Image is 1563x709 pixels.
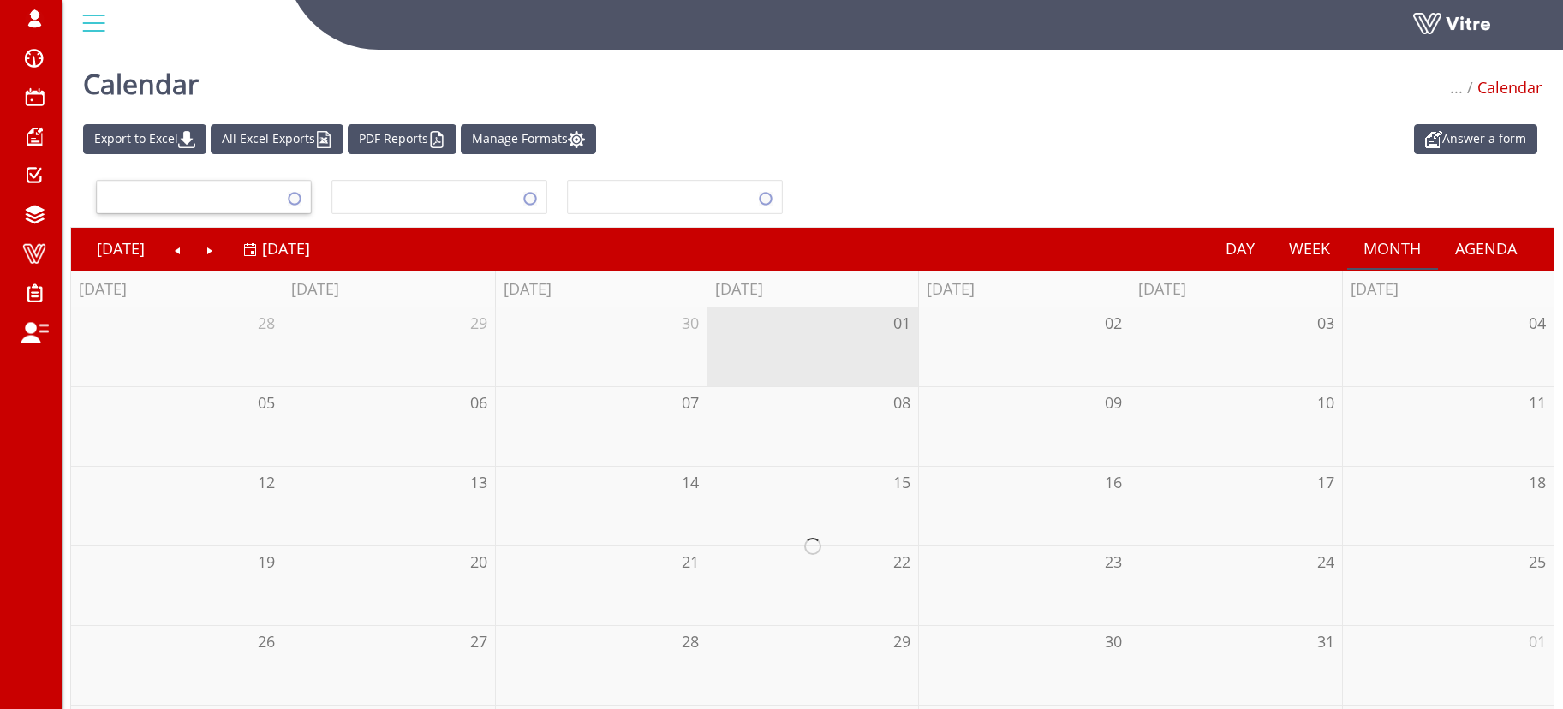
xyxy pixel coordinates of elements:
span: select [515,182,546,212]
a: PDF Reports [348,124,456,154]
span: select [750,182,781,212]
img: cal_settings.png [568,131,585,148]
th: [DATE] [71,271,283,307]
a: Agenda [1438,229,1534,268]
th: [DATE] [1130,271,1341,307]
a: Next [194,229,226,268]
img: cal_pdf.png [428,131,445,148]
a: Day [1208,229,1272,268]
th: [DATE] [283,271,494,307]
th: [DATE] [1342,271,1554,307]
span: select [279,182,310,212]
th: [DATE] [707,271,918,307]
a: All Excel Exports [211,124,343,154]
span: [DATE] [262,238,310,259]
img: cal_download.png [178,131,195,148]
a: Week [1272,229,1347,268]
span: ... [1450,77,1463,98]
th: [DATE] [918,271,1130,307]
a: Manage Formats [461,124,596,154]
a: Previous [162,229,194,268]
li: Calendar [1463,77,1542,99]
th: [DATE] [495,271,707,307]
a: Export to Excel [83,124,206,154]
a: [DATE] [80,229,162,268]
a: [DATE] [243,229,310,268]
h1: Calendar [83,43,199,116]
img: appointment_white2.png [1425,131,1442,148]
img: cal_excel.png [315,131,332,148]
a: Answer a form [1414,124,1537,154]
a: Month [1347,229,1439,268]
